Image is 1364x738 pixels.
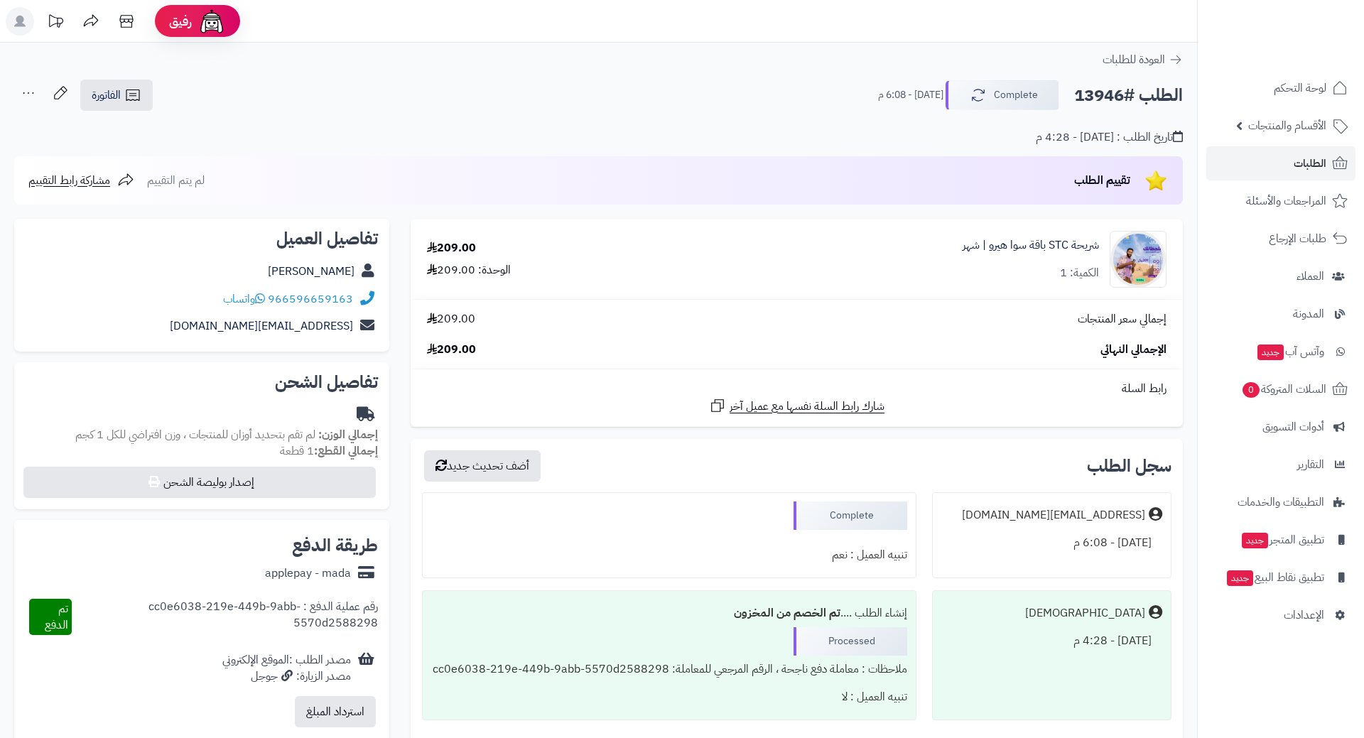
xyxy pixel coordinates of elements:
span: تطبيق المتجر [1240,530,1324,550]
h2: طريقة الدفع [292,537,378,554]
span: 209.00 [427,311,475,327]
div: رقم عملية الدفع : cc0e6038-219e-449b-9abb-5570d2588298 [72,599,379,636]
span: جديد [1242,533,1268,548]
span: جديد [1257,344,1284,360]
button: Complete [946,80,1059,110]
a: لوحة التحكم [1206,71,1355,105]
small: 1 قطعة [280,443,378,460]
span: تقييم الطلب [1074,172,1130,189]
span: طلبات الإرجاع [1269,229,1326,249]
img: 1742498218-5971990908436073196-90x90.jpg [1110,231,1166,288]
span: التطبيقات والخدمات [1238,492,1324,512]
span: أدوات التسويق [1262,417,1324,437]
div: الكمية: 1 [1060,265,1099,281]
div: [DATE] - 6:08 م [941,529,1162,557]
div: applepay - mada [265,565,351,582]
h2: الطلب #13946 [1074,81,1183,110]
a: الفاتورة [80,80,153,111]
div: مصدر الزيارة: جوجل [222,668,351,685]
a: [PERSON_NAME] [268,263,354,280]
div: [DATE] - 4:28 م [941,627,1162,655]
a: أدوات التسويق [1206,410,1355,444]
button: استرداد المبلغ [295,696,376,727]
span: الإجمالي النهائي [1100,342,1167,358]
span: جديد [1227,570,1253,586]
div: Processed [794,627,907,656]
a: العملاء [1206,259,1355,293]
span: لوحة التحكم [1274,78,1326,98]
div: [EMAIL_ADDRESS][DOMAIN_NAME] [962,507,1145,523]
span: لم تقم بتحديد أوزان للمنتجات ، وزن افتراضي للكل 1 كجم [75,426,315,443]
a: تطبيق نقاط البيعجديد [1206,560,1355,595]
div: تنبيه العميل : نعم [431,541,907,569]
a: وآتس آبجديد [1206,335,1355,369]
div: تاريخ الطلب : [DATE] - 4:28 م [1036,129,1183,146]
div: [DEMOGRAPHIC_DATA] [1025,605,1145,622]
a: 966596659163 [268,291,353,308]
small: [DATE] - 6:08 م [878,88,943,102]
span: المراجعات والأسئلة [1246,191,1326,211]
span: رفيق [169,13,192,30]
span: وآتس آب [1256,342,1324,362]
div: Complete [794,501,907,530]
span: الفاتورة [92,87,121,104]
a: واتساب [223,291,265,308]
button: أضف تحديث جديد [424,450,541,482]
span: العودة للطلبات [1103,51,1165,68]
span: التقارير [1297,455,1324,474]
a: التقارير [1206,447,1355,482]
div: 209.00 [427,240,476,256]
strong: إجمالي الوزن: [318,426,378,443]
div: تنبيه العميل : لا [431,683,907,711]
img: logo-2.png [1267,40,1351,70]
span: 209.00 [427,342,476,358]
span: 0 [1243,382,1260,398]
a: شريحة STC باقة سوا هيرو | شهر [963,237,1099,254]
h3: سجل الطلب [1087,457,1171,474]
span: مشاركة رابط التقييم [28,172,110,189]
span: السلات المتروكة [1241,379,1326,399]
span: المدونة [1293,304,1324,324]
a: الإعدادات [1206,598,1355,632]
div: ملاحظات : معاملة دفع ناجحة ، الرقم المرجعي للمعاملة: cc0e6038-219e-449b-9abb-5570d2588298 [431,656,907,683]
img: ai-face.png [197,7,226,36]
div: مصدر الطلب :الموقع الإلكتروني [222,652,351,685]
span: الطلبات [1294,153,1326,173]
span: تم الدفع [45,600,68,634]
span: شارك رابط السلة نفسها مع عميل آخر [730,398,884,415]
h2: تفاصيل الشحن [26,374,378,391]
a: [EMAIL_ADDRESS][DOMAIN_NAME] [170,318,353,335]
b: تم الخصم من المخزون [734,604,840,622]
a: تحديثات المنصة [38,7,73,39]
span: إجمالي سعر المنتجات [1078,311,1167,327]
button: إصدار بوليصة الشحن [23,467,376,498]
div: رابط السلة [416,381,1177,397]
div: إنشاء الطلب .... [431,599,907,627]
a: المراجعات والأسئلة [1206,184,1355,218]
span: الأقسام والمنتجات [1248,116,1326,136]
span: الإعدادات [1284,605,1324,625]
span: لم يتم التقييم [147,172,205,189]
a: طلبات الإرجاع [1206,222,1355,256]
a: التطبيقات والخدمات [1206,485,1355,519]
a: العودة للطلبات [1103,51,1183,68]
a: تطبيق المتجرجديد [1206,523,1355,557]
span: العملاء [1297,266,1324,286]
h2: تفاصيل العميل [26,230,378,247]
strong: إجمالي القطع: [314,443,378,460]
div: الوحدة: 209.00 [427,262,511,278]
a: السلات المتروكة0 [1206,372,1355,406]
a: شارك رابط السلة نفسها مع عميل آخر [709,397,884,415]
a: الطلبات [1206,146,1355,180]
a: المدونة [1206,297,1355,331]
a: مشاركة رابط التقييم [28,172,134,189]
span: تطبيق نقاط البيع [1225,568,1324,587]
